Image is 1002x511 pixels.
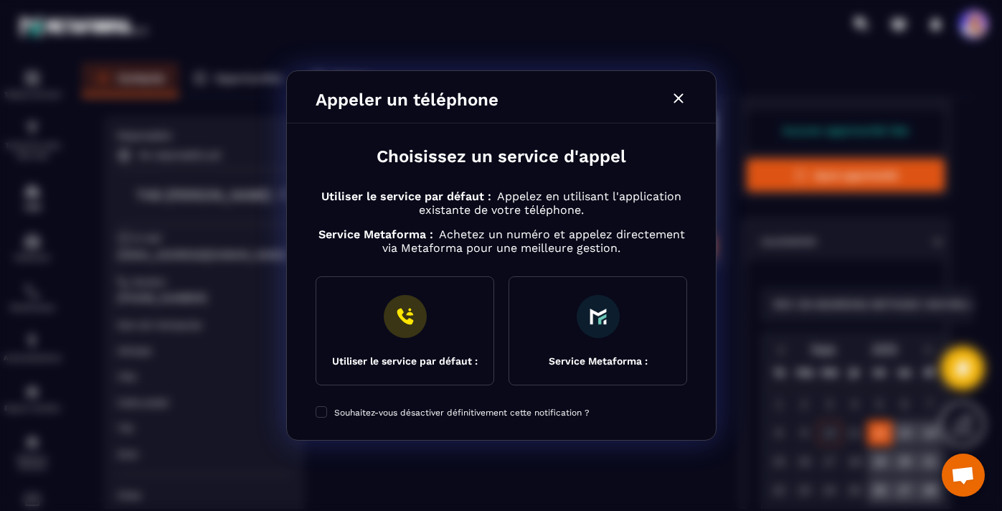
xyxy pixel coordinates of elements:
[942,454,985,497] div: Ouvrir le chat
[334,408,590,418] span: Souhaitez-vous désactiver définitivement cette notification ?
[382,228,685,255] span: Achetez un numéro et appelez directement via Metaforma pour une meilleure gestion.
[589,308,606,325] img: Metaforma icon
[316,145,687,168] h2: Choisissez un service d'appel
[419,189,681,217] span: Appelez en utilisant l'application existante de votre téléphone.
[332,355,478,367] div: Utiliser le service par défaut :
[383,295,426,338] img: Phone icon
[548,355,647,367] div: Service Metaforma :
[321,189,491,203] span: Utiliser le service par défaut :
[318,228,433,241] span: Service Metaforma :
[316,90,498,110] h4: Appeler un téléphone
